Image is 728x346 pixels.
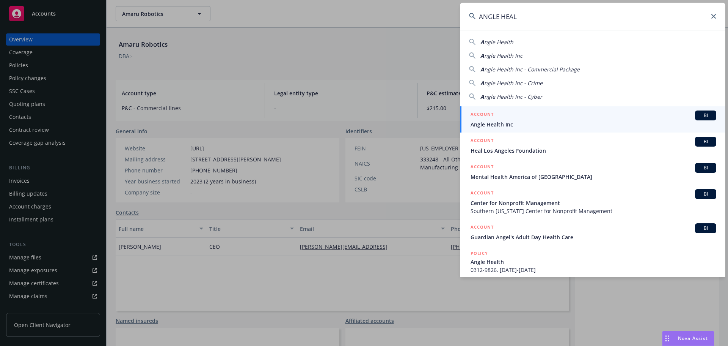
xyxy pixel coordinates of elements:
span: ngle Health Inc - Crime [484,79,543,87]
span: Nova Assist [678,335,708,341]
a: ACCOUNTBIAngle Health Inc [460,106,725,133]
h5: POLICY [471,250,488,257]
span: BI [698,191,713,197]
span: A [480,79,484,87]
h5: ACCOUNT [471,189,494,198]
a: ACCOUNTBIMental Health America of [GEOGRAPHIC_DATA] [460,159,725,185]
span: Angle Health [471,258,716,266]
h5: ACCOUNT [471,223,494,232]
span: BI [698,112,713,119]
span: Angle Health Inc [471,120,716,128]
input: Search... [460,3,725,30]
span: ngle Health Inc [484,52,522,59]
span: A [480,66,484,73]
span: ngle Health Inc - Cyber [484,93,542,100]
span: Mental Health America of [GEOGRAPHIC_DATA] [471,173,716,181]
a: ACCOUNTBIHeal Los Angeles Foundation [460,133,725,159]
span: ngle Health Inc - Commercial Package [484,66,580,73]
span: Guardian Angel's Adult Day Health Care [471,233,716,241]
span: BI [698,164,713,171]
span: A [480,93,484,100]
span: BI [698,225,713,232]
span: ngle Health [484,38,513,46]
span: 0312-9826, [DATE]-[DATE] [471,266,716,274]
span: A [480,52,484,59]
button: Nova Assist [662,331,714,346]
span: Heal Los Angeles Foundation [471,147,716,155]
h5: ACCOUNT [471,137,494,146]
h5: ACCOUNT [471,163,494,172]
a: POLICYAngle Health0312-9826, [DATE]-[DATE] [460,245,725,278]
span: Center for Nonprofit Management [471,199,716,207]
div: Drag to move [662,331,672,346]
span: A [480,38,484,46]
a: ACCOUNTBIGuardian Angel's Adult Day Health Care [460,219,725,245]
span: Southern [US_STATE] Center for Nonprofit Management [471,207,716,215]
a: ACCOUNTBICenter for Nonprofit ManagementSouthern [US_STATE] Center for Nonprofit Management [460,185,725,219]
h5: ACCOUNT [471,111,494,120]
span: BI [698,138,713,145]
